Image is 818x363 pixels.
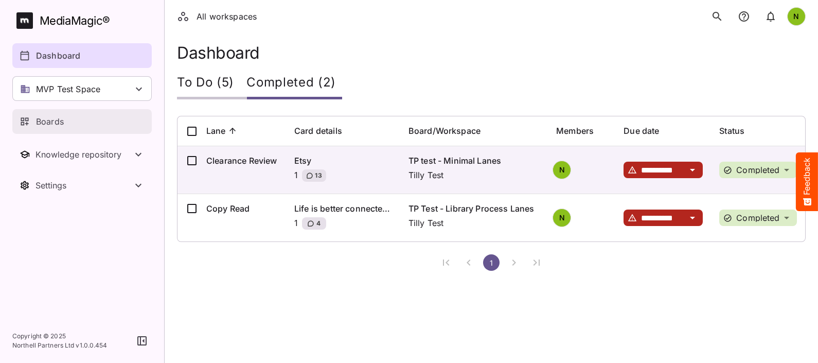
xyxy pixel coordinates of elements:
p: 1 [294,169,298,185]
p: Tilly Test [408,217,540,229]
p: Members [556,125,594,137]
div: MediaMagic ® [40,12,110,29]
p: TP Test - Library Process Lanes [408,202,540,215]
p: Status [719,125,744,137]
p: Etsy [294,154,392,167]
button: Feedback [796,152,818,211]
button: notifications [734,6,754,27]
button: Toggle Settings [12,173,152,198]
a: Boards [12,109,152,134]
p: Northell Partners Ltd v 1.0.0.454 [12,341,108,350]
div: N [553,209,571,227]
p: Completed [736,214,779,222]
div: Completed (2) [246,68,342,99]
h1: Dashboard [177,43,806,62]
button: notifications [760,6,781,27]
div: Knowledge repository [35,149,132,160]
div: N [787,7,806,26]
button: search [707,6,727,27]
a: Dashboard [12,43,152,68]
div: Settings [35,180,132,191]
nav: Settings [12,173,152,198]
a: MediaMagic® [16,12,152,29]
p: Completed [736,166,779,174]
p: 1 [294,217,298,233]
span: 1 [486,258,496,267]
p: Tilly Test [408,169,540,181]
p: Card details [294,125,342,137]
p: Copyright © 2025 [12,332,108,341]
p: Dashboard [36,49,80,62]
span: 13 [314,170,322,181]
p: Board/Workspace [408,125,481,137]
p: Life is better connected - storyboard [294,202,392,215]
p: Clearance Review [206,154,278,167]
div: To Do (5) [177,68,246,99]
span: 4 [315,218,321,229]
p: Copy Read [206,202,278,215]
p: Lane [206,125,226,137]
p: Boards [36,115,64,128]
button: Toggle Knowledge repository [12,142,152,167]
p: MVP Test Space [36,83,100,95]
div: N [553,161,571,179]
p: TP test - Minimal Lanes [408,154,540,167]
nav: Knowledge repository [12,142,152,167]
p: Due date [624,125,659,137]
button: Current page 1 [483,254,500,271]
